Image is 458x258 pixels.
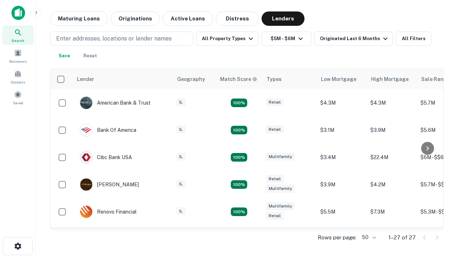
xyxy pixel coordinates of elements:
td: $4.3M [367,89,417,116]
div: Renovo Financial [80,205,137,218]
td: $4.3M [317,89,367,116]
div: IL [176,153,186,161]
div: Multifamily [266,202,295,210]
div: High Mortgage [371,75,409,83]
th: Capitalize uses an advanced AI algorithm to match your search with the best lender. The match sco... [216,69,262,89]
th: Lender [73,69,173,89]
div: IL [176,207,186,215]
div: Retail [266,125,284,134]
div: Matching Properties: 4, hasApolloMatch: undefined [231,153,247,162]
span: Search [11,38,24,43]
button: Originations [111,11,160,26]
div: Low Mortgage [321,75,356,83]
div: Retail [266,212,284,220]
td: $3.1M [317,116,367,144]
div: Capitalize uses an advanced AI algorithm to match your search with the best lender. The match sco... [220,75,257,83]
button: Active Loans [163,11,213,26]
button: Reset [79,49,102,63]
td: $3.9M [367,116,417,144]
a: Borrowers [2,46,34,66]
td: $3.9M [317,171,367,198]
div: Retail [266,175,284,183]
span: Saved [13,100,23,106]
img: capitalize-icon.png [11,6,25,20]
img: picture [80,124,92,136]
div: Lender [77,75,94,83]
td: $4.2M [367,171,417,198]
button: Lenders [262,11,304,26]
button: All Property Types [196,32,258,46]
button: Save your search to get updates of matches that match your search criteria. [53,49,76,63]
div: [PERSON_NAME] [80,178,139,191]
div: IL [176,98,186,106]
th: Low Mortgage [317,69,367,89]
td: $22.4M [367,144,417,171]
div: Cibc Bank USA [80,151,132,164]
button: Maturing Loans [50,11,108,26]
div: Types [267,75,282,83]
a: Search [2,25,34,45]
iframe: Chat Widget [422,178,458,212]
button: Originated Last 6 Months [314,32,393,46]
span: Borrowers [9,58,26,64]
button: Distress [216,11,259,26]
td: $3.1M [367,225,417,253]
th: Types [262,69,317,89]
div: American Bank & Trust [80,96,151,109]
span: Contacts [11,79,25,85]
td: $7.3M [367,198,417,225]
div: Retail [266,98,284,106]
a: Contacts [2,67,34,86]
td: $2.2M [317,225,367,253]
img: picture [80,97,92,109]
div: IL [176,180,186,188]
td: $3.4M [317,144,367,171]
th: Geography [173,69,216,89]
th: High Mortgage [367,69,417,89]
a: Saved [2,88,34,107]
div: Bank Of America [80,124,136,137]
div: Matching Properties: 4, hasApolloMatch: undefined [231,207,247,216]
p: 1–27 of 27 [389,233,416,242]
div: Multifamily [266,153,295,161]
button: Enter addresses, locations or lender names [50,32,193,46]
div: Originated Last 6 Months [320,34,390,43]
img: picture [80,151,92,163]
img: picture [80,206,92,218]
div: Geography [177,75,205,83]
td: $5.5M [317,198,367,225]
div: IL [176,125,186,134]
p: Enter addresses, locations or lender names [56,34,172,43]
img: picture [80,178,92,191]
div: Matching Properties: 7, hasApolloMatch: undefined [231,99,247,107]
div: Matching Properties: 4, hasApolloMatch: undefined [231,126,247,134]
p: Rows per page: [318,233,356,242]
div: Multifamily [266,185,295,193]
button: All Filters [396,32,432,46]
h6: Match Score [220,75,256,83]
button: $5M - $6M [261,32,311,46]
div: 50 [359,232,377,243]
div: Matching Properties: 4, hasApolloMatch: undefined [231,180,247,189]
